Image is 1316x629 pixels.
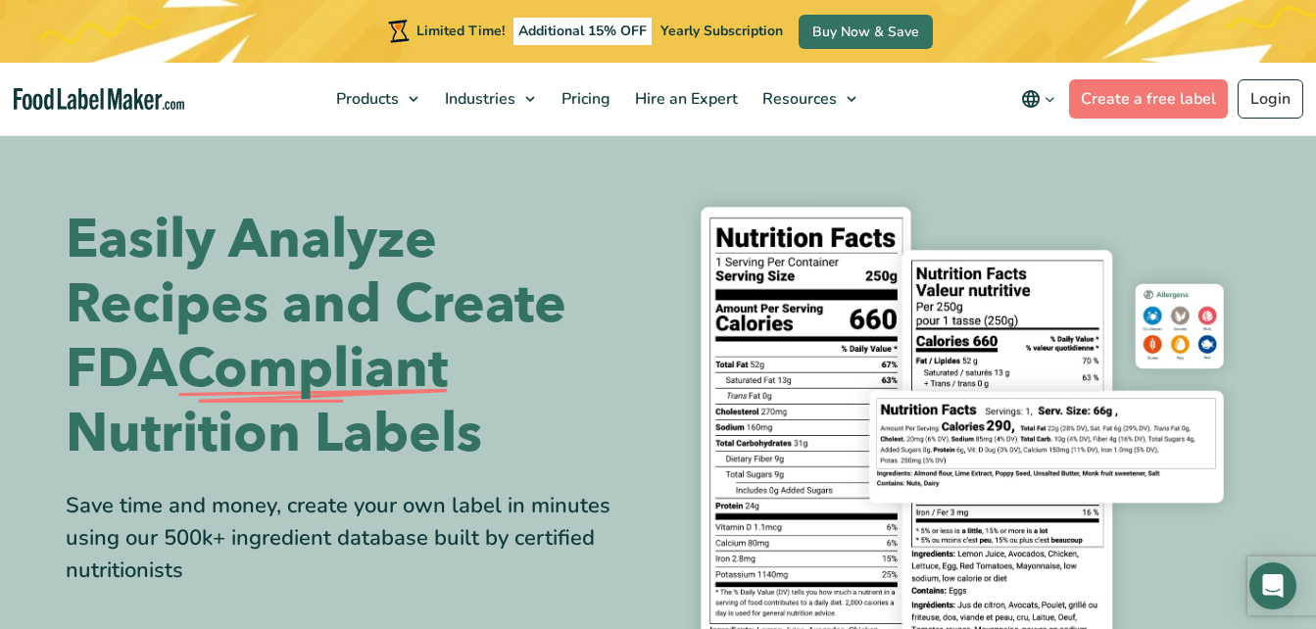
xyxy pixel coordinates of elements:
[433,63,545,135] a: Industries
[1238,79,1303,119] a: Login
[1249,562,1296,609] div: Open Intercom Messenger
[629,88,740,110] span: Hire an Expert
[1069,79,1228,119] a: Create a free label
[330,88,401,110] span: Products
[799,15,933,49] a: Buy Now & Save
[416,22,505,40] span: Limited Time!
[550,63,618,135] a: Pricing
[439,88,517,110] span: Industries
[751,63,866,135] a: Resources
[556,88,612,110] span: Pricing
[66,208,644,466] h1: Easily Analyze Recipes and Create FDA Nutrition Labels
[324,63,428,135] a: Products
[756,88,839,110] span: Resources
[66,490,644,587] div: Save time and money, create your own label in minutes using our 500k+ ingredient database built b...
[177,337,448,402] span: Compliant
[660,22,783,40] span: Yearly Subscription
[623,63,746,135] a: Hire an Expert
[513,18,652,45] span: Additional 15% OFF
